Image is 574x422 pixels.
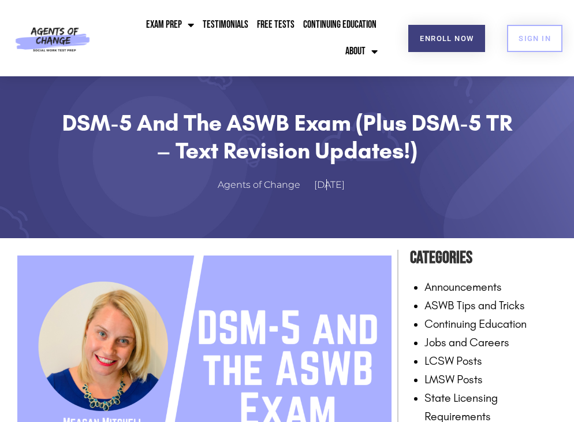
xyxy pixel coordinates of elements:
[218,177,300,194] span: Agents of Change
[424,298,525,312] a: ASWB Tips and Tricks
[218,177,312,194] a: Agents of Change
[200,12,251,38] a: Testimonials
[519,35,551,42] span: SIGN IN
[300,12,379,38] a: Continuing Education
[410,244,562,272] h4: Categories
[314,177,356,194] a: [DATE]
[58,109,517,165] h1: DSM-5 and the ASWB Exam (Plus DSM-5 TR – Text Revision Updates!)
[342,38,381,65] a: About
[507,25,562,52] a: SIGN IN
[314,179,345,190] time: [DATE]
[420,35,474,42] span: Enroll Now
[122,12,381,65] nav: Menu
[408,25,485,52] a: Enroll Now
[424,335,509,349] a: Jobs and Careers
[424,354,482,368] a: LCSW Posts
[143,12,197,38] a: Exam Prep
[424,280,502,294] a: Announcements
[424,317,527,331] a: Continuing Education
[424,372,483,386] a: LMSW Posts
[254,12,297,38] a: Free Tests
